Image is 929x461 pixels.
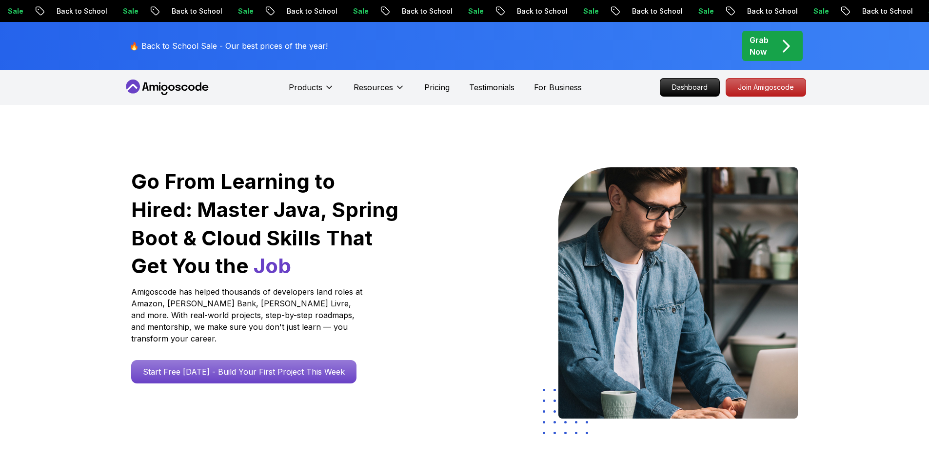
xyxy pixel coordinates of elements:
[277,6,343,16] p: Back to School
[803,6,834,16] p: Sale
[507,6,573,16] p: Back to School
[688,6,719,16] p: Sale
[469,81,514,93] a: Testimonials
[131,286,365,344] p: Amigoscode has helped thousands of developers land roles at Amazon, [PERSON_NAME] Bank, [PERSON_N...
[573,6,604,16] p: Sale
[129,40,328,52] p: 🔥 Back to School Sale - Our best prices of the year!
[289,81,334,101] button: Products
[289,81,322,93] p: Products
[392,6,458,16] p: Back to School
[852,6,918,16] p: Back to School
[558,167,798,419] img: hero
[424,81,450,93] a: Pricing
[726,78,806,97] a: Join Amigoscode
[660,78,720,97] a: Dashboard
[622,6,688,16] p: Back to School
[254,253,291,278] span: Job
[46,6,113,16] p: Back to School
[354,81,405,101] button: Resources
[228,6,259,16] p: Sale
[131,167,400,280] h1: Go From Learning to Hired: Master Java, Spring Boot & Cloud Skills That Get You the
[726,79,806,96] p: Join Amigoscode
[161,6,228,16] p: Back to School
[458,6,489,16] p: Sale
[660,79,719,96] p: Dashboard
[131,360,356,383] a: Start Free [DATE] - Build Your First Project This Week
[343,6,374,16] p: Sale
[750,34,769,58] p: Grab Now
[113,6,144,16] p: Sale
[534,81,582,93] a: For Business
[354,81,393,93] p: Resources
[737,6,803,16] p: Back to School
